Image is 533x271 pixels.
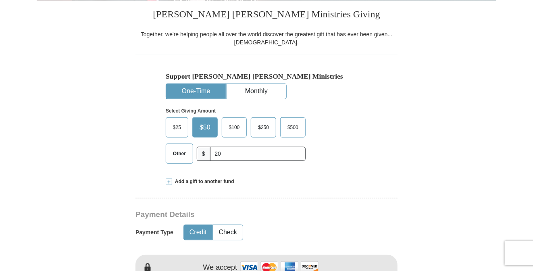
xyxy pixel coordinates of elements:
h3: [PERSON_NAME] [PERSON_NAME] Ministries Giving [135,0,398,30]
span: $500 [283,121,302,133]
span: Other [169,148,190,160]
span: $ [197,147,210,161]
h3: Payment Details [135,210,341,219]
input: Other Amount [210,147,306,161]
button: Credit [184,225,212,240]
span: $25 [169,121,185,133]
h5: Support [PERSON_NAME] [PERSON_NAME] Ministries [166,72,367,81]
span: $100 [225,121,244,133]
h5: Payment Type [135,229,173,236]
button: Check [213,225,243,240]
button: Monthly [227,84,286,99]
button: One-Time [166,84,226,99]
span: $50 [196,121,214,133]
span: $250 [254,121,273,133]
span: Add a gift to another fund [172,178,234,185]
strong: Select Giving Amount [166,108,216,114]
div: Together, we're helping people all over the world discover the greatest gift that has ever been g... [135,30,398,46]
